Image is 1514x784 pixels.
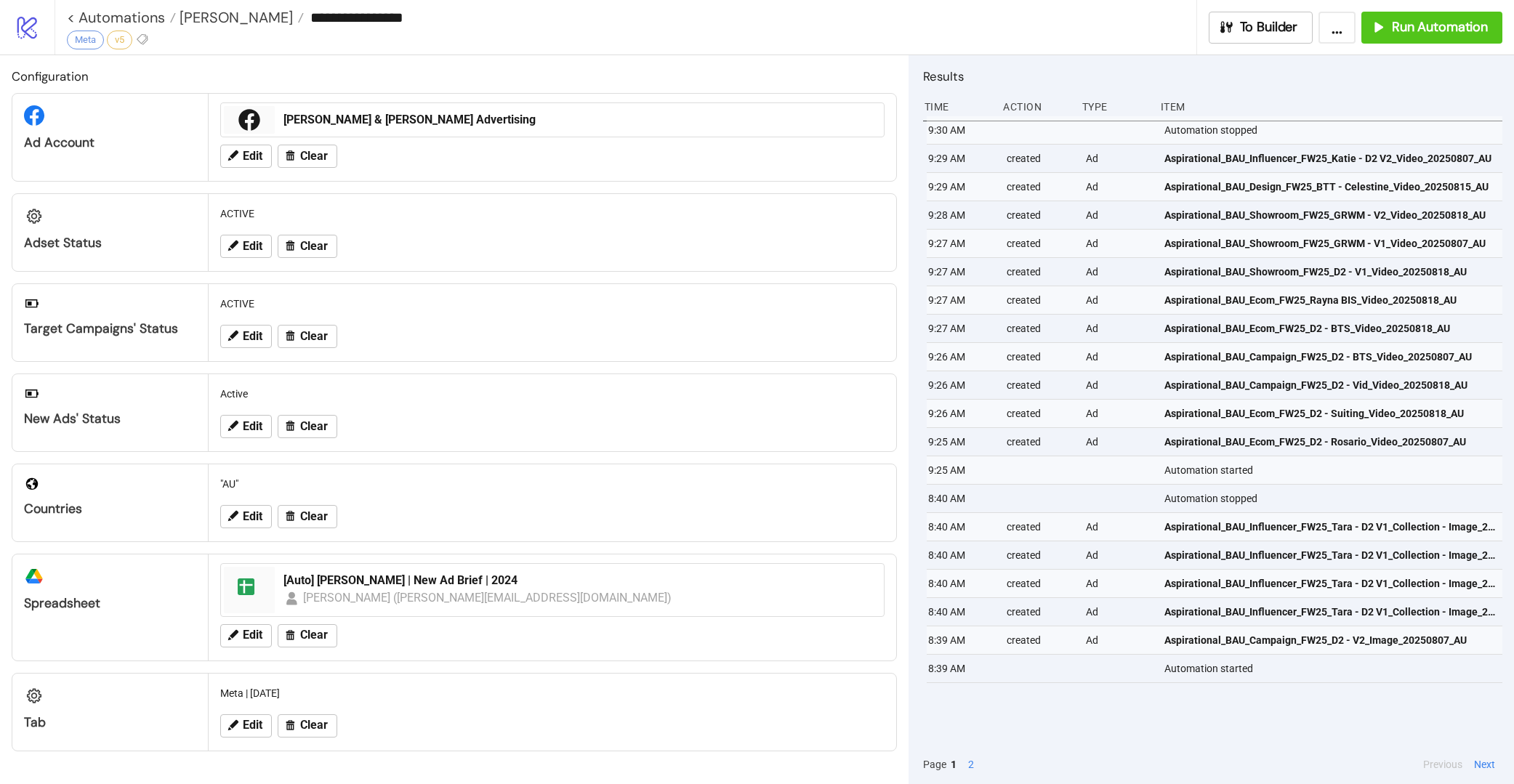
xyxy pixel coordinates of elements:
[1084,428,1153,456] div: Ad
[1084,286,1153,314] div: Ad
[24,595,196,612] div: Spreadsheet
[243,629,262,642] span: Edit
[1084,258,1153,286] div: Ad
[964,756,978,772] button: 2
[243,240,262,253] span: Edit
[243,719,262,732] span: Edit
[1084,626,1153,654] div: Ad
[927,456,995,484] div: 9:25 AM
[1005,541,1074,569] div: created
[923,93,991,121] div: Time
[24,714,196,731] div: Tab
[278,415,337,438] button: Clear
[1164,173,1496,201] a: Aspirational_BAU_Design_FW25_BTT - Celestine_Video_20250815_AU
[1163,456,1506,484] div: Automation started
[300,150,328,163] span: Clear
[927,230,995,257] div: 9:27 AM
[927,116,995,144] div: 9:30 AM
[1164,598,1496,626] a: Aspirational_BAU_Influencer_FW25_Tara - D2 V1_Collection - Image_20250818_AU
[1318,12,1356,44] button: ...
[1164,519,1496,535] span: Aspirational_BAU_Influencer_FW25_Tara - D2 V1_Collection - Image_20250818_AU
[1005,626,1074,654] div: created
[220,415,272,438] button: Edit
[243,510,262,523] span: Edit
[1005,258,1074,286] div: created
[283,573,875,589] div: [Auto] [PERSON_NAME] | New Ad Brief | 2024
[300,719,328,732] span: Clear
[927,655,995,682] div: 8:39 AM
[1164,428,1496,456] a: Aspirational_BAU_Ecom_FW25_D2 - Rosario_Video_20250807_AU
[927,428,995,456] div: 9:25 AM
[220,624,272,647] button: Edit
[927,258,995,286] div: 9:27 AM
[1164,626,1496,654] a: Aspirational_BAU_Campaign_FW25_D2 - V2_Image_20250807_AU
[278,325,337,348] button: Clear
[220,505,272,528] button: Edit
[1084,513,1153,541] div: Ad
[1164,258,1496,286] a: Aspirational_BAU_Showroom_FW25_D2 - V1_Video_20250818_AU
[278,714,337,737] button: Clear
[278,235,337,258] button: Clear
[1164,179,1489,195] span: Aspirational_BAU_Design_FW25_BTT - Celestine_Video_20250815_AU
[24,235,196,251] div: Adset Status
[927,485,995,512] div: 8:40 AM
[1164,264,1467,280] span: Aspirational_BAU_Showroom_FW25_D2 - V1_Video_20250818_AU
[927,626,995,654] div: 8:39 AM
[243,330,262,343] span: Edit
[1005,371,1074,399] div: created
[927,513,995,541] div: 8:40 AM
[1164,145,1496,172] a: Aspirational_BAU_Influencer_FW25_Katie - D2 V2_Video_20250807_AU
[1164,292,1457,308] span: Aspirational_BAU_Ecom_FW25_Rayna BIS_Video_20250818_AU
[1084,343,1153,371] div: Ad
[1164,349,1472,365] span: Aspirational_BAU_Campaign_FW25_D2 - BTS_Video_20250807_AU
[1164,400,1496,427] a: Aspirational_BAU_Ecom_FW25_D2 - Suiting_Video_20250818_AU
[1005,201,1074,229] div: created
[1164,320,1450,336] span: Aspirational_BAU_Ecom_FW25_D2 - BTS_Video_20250818_AU
[927,400,995,427] div: 9:26 AM
[24,320,196,337] div: Target Campaigns' Status
[220,235,272,258] button: Edit
[1084,230,1153,257] div: Ad
[1240,19,1298,36] span: To Builder
[927,315,995,342] div: 9:27 AM
[1164,230,1496,257] a: Aspirational_BAU_Showroom_FW25_GRWM - V1_Video_20250807_AU
[1005,173,1074,201] div: created
[927,541,995,569] div: 8:40 AM
[1084,371,1153,399] div: Ad
[1164,286,1496,314] a: Aspirational_BAU_Ecom_FW25_Rayna BIS_Video_20250818_AU
[1163,655,1506,682] div: Automation started
[300,330,328,343] span: Clear
[12,67,897,86] h2: Configuration
[1159,93,1502,121] div: Item
[923,756,946,772] span: Page
[927,145,995,172] div: 9:29 AM
[1164,513,1496,541] a: Aspirational_BAU_Influencer_FW25_Tara - D2 V1_Collection - Image_20250818_AU
[1005,230,1074,257] div: created
[1209,12,1313,44] button: To Builder
[1005,286,1074,314] div: created
[176,10,304,25] a: [PERSON_NAME]
[1164,434,1466,450] span: Aspirational_BAU_Ecom_FW25_D2 - Rosario_Video_20250807_AU
[927,570,995,597] div: 8:40 AM
[220,714,272,737] button: Edit
[1419,756,1467,772] button: Previous
[1164,575,1496,591] span: Aspirational_BAU_Influencer_FW25_Tara - D2 V1_Collection - Image_20250818_AU
[1164,201,1496,229] a: Aspirational_BAU_Showroom_FW25_GRWM - V2_Video_20250818_AU
[278,505,337,528] button: Clear
[1164,207,1486,223] span: Aspirational_BAU_Showroom_FW25_GRWM - V2_Video_20250818_AU
[214,290,890,318] div: ACTIVE
[1163,485,1506,512] div: Automation stopped
[1164,315,1496,342] a: Aspirational_BAU_Ecom_FW25_D2 - BTS_Video_20250818_AU
[24,501,196,517] div: Countries
[1084,173,1153,201] div: Ad
[1005,428,1074,456] div: created
[1084,315,1153,342] div: Ad
[1084,400,1153,427] div: Ad
[1361,12,1502,44] button: Run Automation
[67,31,104,49] div: Meta
[300,240,328,253] span: Clear
[1164,541,1496,569] a: Aspirational_BAU_Influencer_FW25_Tara - D2 V1_Collection - Image_20250818_AU
[1005,570,1074,597] div: created
[1164,235,1486,251] span: Aspirational_BAU_Showroom_FW25_GRWM - V1_Video_20250807_AU
[214,200,890,227] div: ACTIVE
